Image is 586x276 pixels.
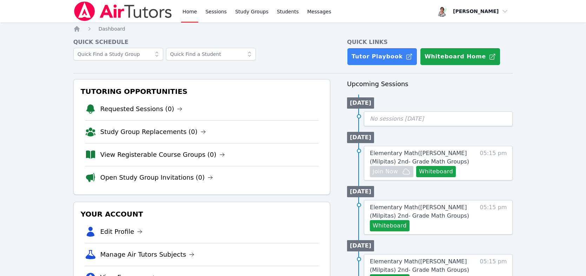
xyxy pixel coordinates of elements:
span: No sessions [DATE] [370,115,424,122]
h3: Upcoming Sessions [347,79,513,89]
a: Manage Air Tutors Subjects [100,250,195,259]
h4: Quick Links [347,38,513,46]
a: Open Study Group Invitations (0) [100,173,213,182]
span: Elementary Math ( [PERSON_NAME] (Milpitas) 2nd- Grade Math Groups ) [370,150,469,165]
a: Requested Sessions (0) [100,104,183,114]
span: Elementary Math ( [PERSON_NAME] (Milpitas) 2nd- Grade Math Groups ) [370,204,469,219]
li: [DATE] [347,186,374,197]
img: Air Tutors [73,1,173,21]
a: Elementary Math([PERSON_NAME] (Milpitas) 2nd- Grade Math Groups) [370,257,473,274]
button: Whiteboard [416,166,456,177]
a: View Registerable Course Groups (0) [100,150,225,160]
button: Whiteboard [370,220,409,231]
span: Elementary Math ( [PERSON_NAME] (Milpitas) 2nd- Grade Math Groups ) [370,258,469,273]
button: Join Now [370,166,413,177]
span: Join Now [373,167,398,176]
a: Tutor Playbook [347,48,417,65]
li: [DATE] [347,132,374,143]
span: Messages [307,8,331,15]
h3: Tutoring Opportunities [79,85,324,98]
nav: Breadcrumb [73,25,513,32]
h3: Your Account [79,208,324,220]
span: Dashboard [99,26,125,32]
span: 05:15 pm [480,203,507,231]
h4: Quick Schedule [73,38,330,46]
li: [DATE] [347,97,374,109]
a: Edit Profile [100,227,143,237]
a: Elementary Math([PERSON_NAME] (Milpitas) 2nd- Grade Math Groups) [370,203,473,220]
button: Whiteboard Home [420,48,500,65]
input: Quick Find a Study Group [73,48,163,60]
a: Dashboard [99,25,125,32]
span: 05:15 pm [480,149,507,177]
input: Quick Find a Student [166,48,256,60]
li: [DATE] [347,240,374,251]
a: Study Group Replacements (0) [100,127,206,137]
a: Elementary Math([PERSON_NAME] (Milpitas) 2nd- Grade Math Groups) [370,149,473,166]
